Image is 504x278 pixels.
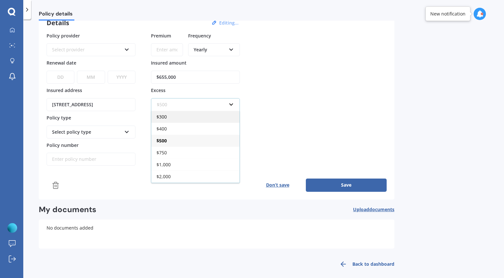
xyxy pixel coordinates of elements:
[151,60,187,66] span: Insured amount
[47,98,135,111] input: Enter address
[156,173,171,180] span: $2,000
[52,129,122,136] div: Select policy type
[156,126,167,132] span: $400
[156,149,167,156] span: $750
[52,46,122,53] div: Select provider
[353,205,394,215] button: Uploaddocuments
[156,161,171,168] span: $1,000
[47,153,135,166] input: Enter policy number
[430,11,466,17] div: New notification
[7,223,17,233] img: ACg8ocIyIYorIhDhvi_DmJWiEwC2j5aTwuov1XCp-678A6xSzLhlFOwP=s96-c
[47,87,82,93] span: Insured address
[369,206,394,212] span: documents
[151,43,183,56] input: Enter amount
[188,32,211,38] span: Frequency
[194,46,226,53] div: Yearly
[39,220,394,249] div: No documents added
[47,60,76,66] span: Renewal date
[47,142,79,148] span: Policy number
[151,71,240,84] input: Enter amount
[39,11,74,19] span: Policy details
[249,179,306,191] button: Don’t save
[47,32,80,38] span: Policy provider
[336,256,394,272] a: Back to dashboard
[156,138,167,144] span: $500
[39,205,96,215] h2: My documents
[217,20,241,26] button: Editing...
[47,115,71,121] span: Policy type
[47,19,69,27] h3: Details
[353,207,394,212] span: Upload
[151,32,171,38] span: Premium
[306,179,387,191] button: Save
[151,87,166,93] span: Excess
[156,114,167,120] span: $300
